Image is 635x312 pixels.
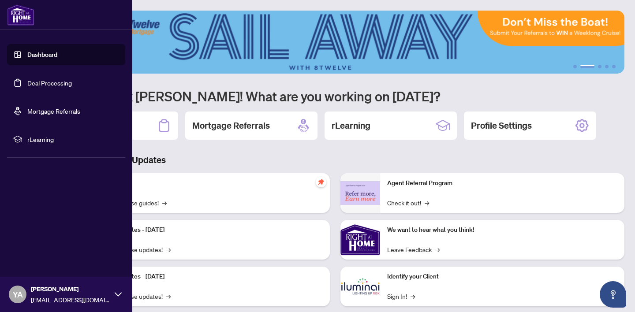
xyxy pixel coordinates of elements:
[46,88,624,104] h1: Welcome back [PERSON_NAME]! What are you working on [DATE]?
[387,198,429,208] a: Check it out!→
[31,284,110,294] span: [PERSON_NAME]
[612,65,616,68] button: 5
[605,65,609,68] button: 4
[162,198,167,208] span: →
[332,119,370,132] h2: rLearning
[387,225,617,235] p: We want to hear what you think!
[46,11,624,74] img: Slide 1
[425,198,429,208] span: →
[166,245,171,254] span: →
[340,220,380,260] img: We want to hear what you think!
[93,272,323,282] p: Platform Updates - [DATE]
[471,119,532,132] h2: Profile Settings
[27,107,80,115] a: Mortgage Referrals
[600,281,626,308] button: Open asap
[340,267,380,306] img: Identify your Client
[387,291,415,301] a: Sign In!→
[27,79,72,87] a: Deal Processing
[598,65,601,68] button: 3
[387,178,617,188] p: Agent Referral Program
[316,177,326,187] span: pushpin
[387,245,440,254] a: Leave Feedback→
[7,4,34,26] img: logo
[340,181,380,205] img: Agent Referral Program
[27,51,57,59] a: Dashboard
[435,245,440,254] span: →
[31,295,110,305] span: [EMAIL_ADDRESS][DOMAIN_NAME]
[93,178,323,188] p: Self-Help
[13,288,23,301] span: YA
[93,225,323,235] p: Platform Updates - [DATE]
[46,154,624,166] h3: Brokerage & Industry Updates
[27,134,119,144] span: rLearning
[411,291,415,301] span: →
[166,291,171,301] span: →
[573,65,577,68] button: 1
[387,272,617,282] p: Identify your Client
[192,119,270,132] h2: Mortgage Referrals
[580,65,594,68] button: 2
